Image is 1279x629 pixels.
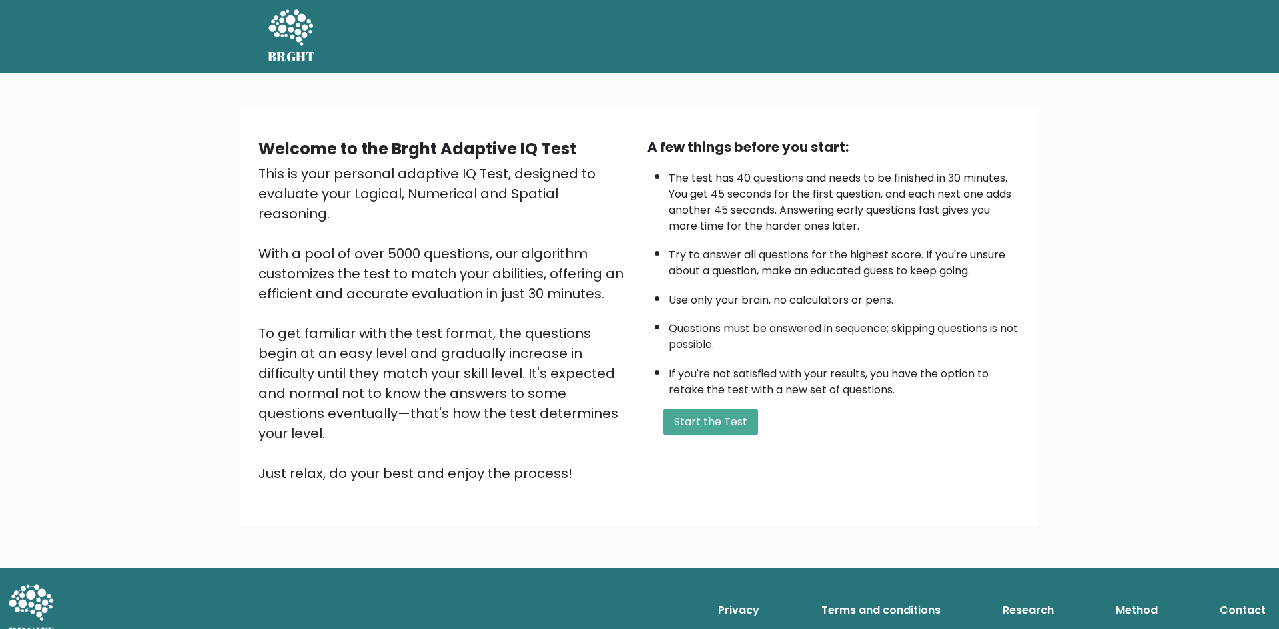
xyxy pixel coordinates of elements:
li: The test has 40 questions and needs to be finished in 30 minutes. You get 45 seconds for the firs... [669,164,1021,234]
a: Method [1110,597,1163,624]
button: Start the Test [663,409,758,435]
li: If you're not satisfied with your results, you have the option to retake the test with a new set ... [669,359,1021,398]
a: Privacy [713,597,765,624]
a: Contact [1214,597,1271,624]
li: Use only your brain, no calculators or pens. [669,286,1021,308]
div: A few things before you start: [647,137,1021,157]
h5: BRGHT [268,49,316,65]
a: Research [997,597,1059,624]
a: Terms and conditions [816,597,946,624]
li: Try to answer all questions for the highest score. If you're unsure about a question, make an edu... [669,240,1021,279]
a: BRGHT [268,5,316,68]
b: Welcome to the Brght Adaptive IQ Test [258,138,576,160]
li: Questions must be answered in sequence; skipping questions is not possible. [669,314,1021,353]
div: This is your personal adaptive IQ Test, designed to evaluate your Logical, Numerical and Spatial ... [258,164,632,483]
